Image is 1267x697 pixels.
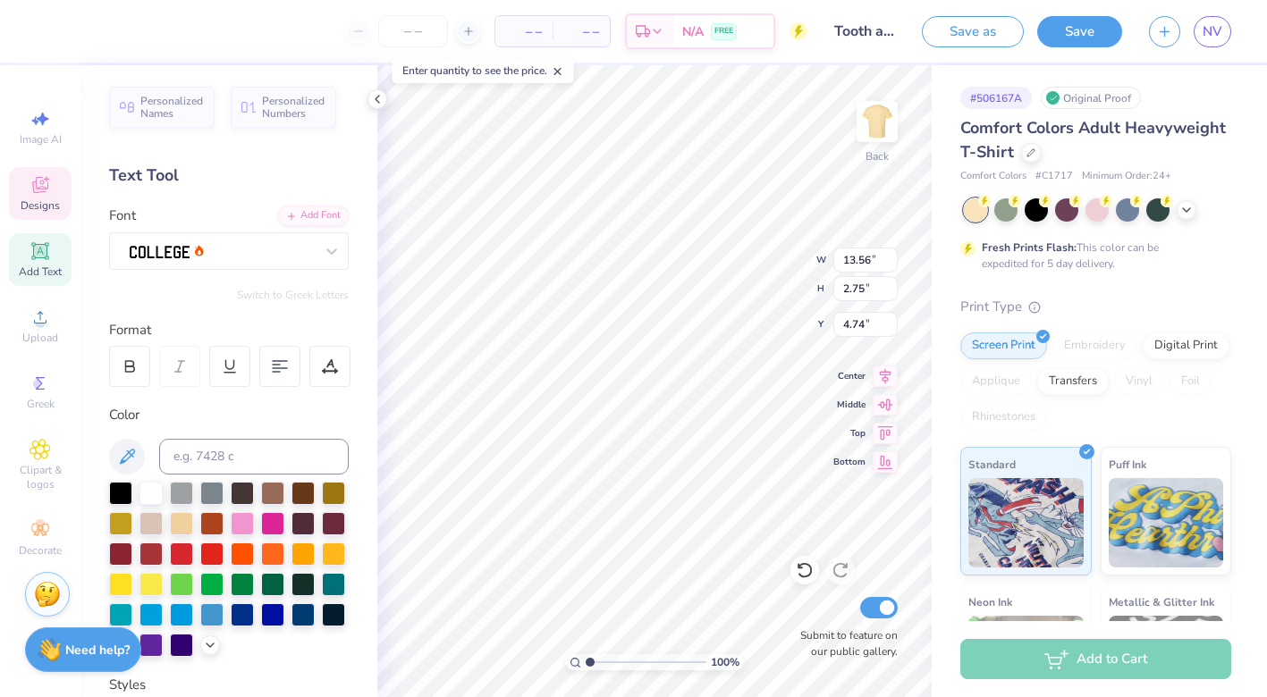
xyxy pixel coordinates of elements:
div: Original Proof [1041,87,1141,109]
span: Minimum Order: 24 + [1082,169,1171,184]
input: Untitled Design [821,13,908,49]
span: Add Text [19,265,62,279]
strong: Need help? [65,642,130,659]
div: Format [109,320,351,340]
div: Text Tool [109,164,349,188]
div: Digital Print [1143,332,1229,359]
label: Font [109,206,136,226]
img: Standard [968,478,1084,567]
span: Image AI [20,132,62,147]
span: Comfort Colors Adult Heavyweight T-Shirt [960,117,1226,163]
span: Top [833,427,866,440]
span: – – [563,22,599,41]
span: Personalized Names [140,95,204,120]
label: Submit to feature on our public gallery. [790,627,898,659]
span: Standard [968,455,1016,474]
img: Puff Ink [1109,478,1224,567]
span: Clipart & logos [9,463,72,491]
button: Save as [922,16,1024,47]
input: e.g. 7428 c [159,439,349,474]
span: – – [506,22,542,41]
span: Center [833,370,866,382]
div: Print Type [960,297,1231,317]
div: Applique [960,368,1032,395]
span: # C1717 [1035,169,1073,184]
div: Styles [109,675,349,695]
span: N/A [682,22,704,41]
button: Save [1037,16,1122,47]
div: Back [866,148,889,164]
span: 100 % [711,654,739,670]
span: Personalized Numbers [262,95,325,120]
div: Add Font [278,206,349,226]
span: Greek [27,397,55,411]
div: Enter quantity to see the price. [393,58,574,83]
span: Neon Ink [968,592,1012,611]
div: Vinyl [1114,368,1164,395]
div: Foil [1170,368,1212,395]
span: Designs [21,198,60,213]
div: Screen Print [960,332,1047,359]
div: Rhinestones [960,404,1047,431]
span: Metallic & Glitter Ink [1109,592,1214,611]
img: Back [859,104,895,139]
input: – – [378,15,448,47]
span: Middle [833,399,866,411]
strong: Fresh Prints Flash: [982,240,1077,255]
span: NV [1203,21,1222,42]
button: Switch to Greek Letters [237,288,349,302]
div: This color can be expedited for 5 day delivery. [982,239,1202,272]
span: FREE [714,25,733,38]
span: Decorate [19,543,62,558]
span: Puff Ink [1109,455,1146,474]
span: Comfort Colors [960,169,1026,184]
span: Bottom [833,456,866,468]
a: NV [1194,16,1231,47]
span: Upload [22,331,58,345]
div: Color [109,405,349,425]
div: Transfers [1037,368,1109,395]
div: # 506167A [960,87,1032,109]
div: Embroidery [1052,332,1137,359]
